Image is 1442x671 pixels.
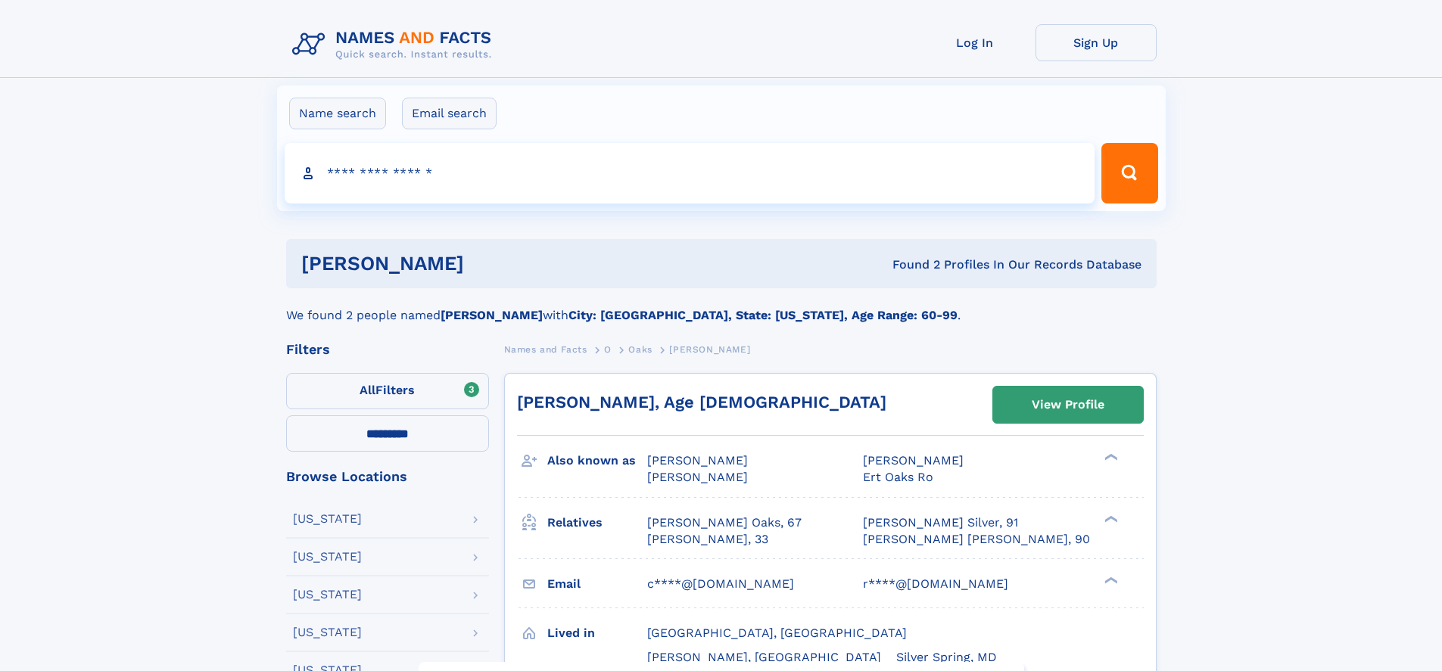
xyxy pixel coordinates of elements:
[568,308,958,322] b: City: [GEOGRAPHIC_DATA], State: [US_STATE], Age Range: 60-99
[402,98,497,129] label: Email search
[604,340,612,359] a: O
[1036,24,1157,61] a: Sign Up
[286,343,489,356] div: Filters
[517,393,886,412] a: [PERSON_NAME], Age [DEMOGRAPHIC_DATA]
[1101,143,1157,203] button: Search Button
[647,514,802,531] a: [PERSON_NAME] Oaks, 67
[647,531,768,548] a: [PERSON_NAME], 33
[1101,452,1119,462] div: ❯
[647,453,748,468] span: [PERSON_NAME]
[896,650,997,664] span: Silver Spring, MD
[286,288,1157,325] div: We found 2 people named with .
[293,513,362,525] div: [US_STATE]
[1101,575,1119,585] div: ❯
[863,531,1090,548] a: [PERSON_NAME] [PERSON_NAME], 90
[504,340,587,359] a: Names and Facts
[863,470,933,484] span: Ert Oaks Ro
[289,98,386,129] label: Name search
[993,387,1143,423] a: View Profile
[293,589,362,601] div: [US_STATE]
[1101,514,1119,523] div: ❯
[669,344,750,355] span: [PERSON_NAME]
[547,448,647,474] h3: Also known as
[547,620,647,646] h3: Lived in
[628,340,652,359] a: Oaks
[286,24,504,65] img: Logo Names and Facts
[647,626,907,640] span: [GEOGRAPHIC_DATA], [GEOGRAPHIC_DATA]
[863,514,1018,531] a: [PERSON_NAME] Silver, 91
[547,510,647,536] h3: Relatives
[647,470,748,484] span: [PERSON_NAME]
[628,344,652,355] span: Oaks
[293,626,362,638] div: [US_STATE]
[285,143,1095,203] input: search input
[301,254,678,273] h1: [PERSON_NAME]
[914,24,1036,61] a: Log In
[1032,387,1104,422] div: View Profile
[293,551,362,563] div: [US_STATE]
[678,256,1141,273] div: Found 2 Profiles In Our Records Database
[286,470,489,483] div: Browse Locations
[547,571,647,597] h3: Email
[441,308,543,322] b: [PERSON_NAME]
[604,344,612,355] span: O
[647,650,881,664] span: [PERSON_NAME], [GEOGRAPHIC_DATA]
[286,373,489,409] label: Filters
[360,383,375,397] span: All
[863,453,964,468] span: [PERSON_NAME]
